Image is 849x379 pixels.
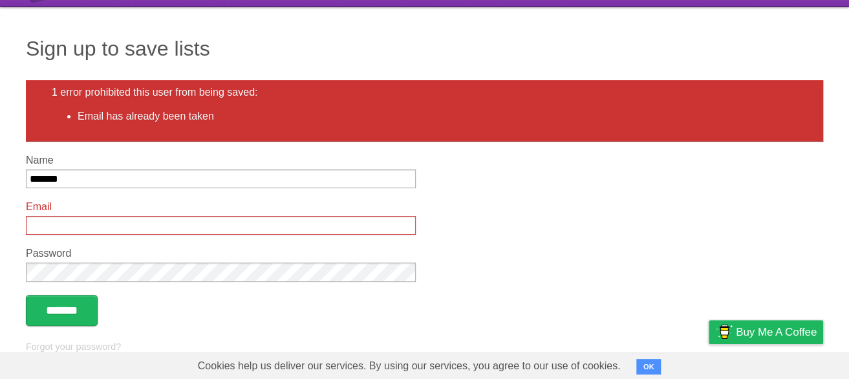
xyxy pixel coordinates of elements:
[26,201,416,213] label: Email
[709,320,823,344] a: Buy me a coffee
[26,33,823,64] h1: Sign up to save lists
[736,321,817,343] span: Buy me a coffee
[715,321,733,343] img: Buy me a coffee
[185,353,634,379] span: Cookies help us deliver our services. By using our services, you agree to our use of cookies.
[78,109,797,124] li: Email has already been taken
[52,87,797,98] h2: 1 error prohibited this user from being saved:
[636,359,661,374] button: OK
[26,341,121,352] a: Forgot your password?
[26,248,416,259] label: Password
[26,155,416,166] label: Name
